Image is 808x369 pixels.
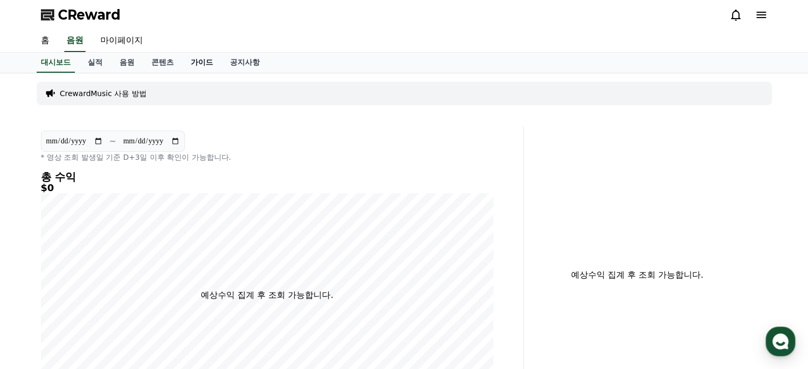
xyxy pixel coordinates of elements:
[97,297,110,306] span: 대화
[60,88,147,99] a: CrewardMusic 사용 방법
[201,289,333,302] p: 예상수익 집계 후 조회 가능합니다.
[182,53,222,73] a: 가이드
[92,30,151,52] a: 마이페이지
[79,53,111,73] a: 실적
[41,183,494,193] h5: $0
[64,30,86,52] a: 음원
[222,53,268,73] a: 공지사항
[164,297,177,305] span: 설정
[33,297,40,305] span: 홈
[3,281,70,307] a: 홈
[37,53,75,73] a: 대시보드
[41,152,494,162] p: * 영상 조회 발생일 기준 D+3일 이후 확인이 가능합니다.
[41,171,494,183] h4: 총 수익
[70,281,137,307] a: 대화
[58,6,121,23] span: CReward
[32,30,58,52] a: 홈
[109,135,116,148] p: ~
[41,6,121,23] a: CReward
[532,269,742,281] p: 예상수익 집계 후 조회 가능합니다.
[111,53,143,73] a: 음원
[137,281,204,307] a: 설정
[143,53,182,73] a: 콘텐츠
